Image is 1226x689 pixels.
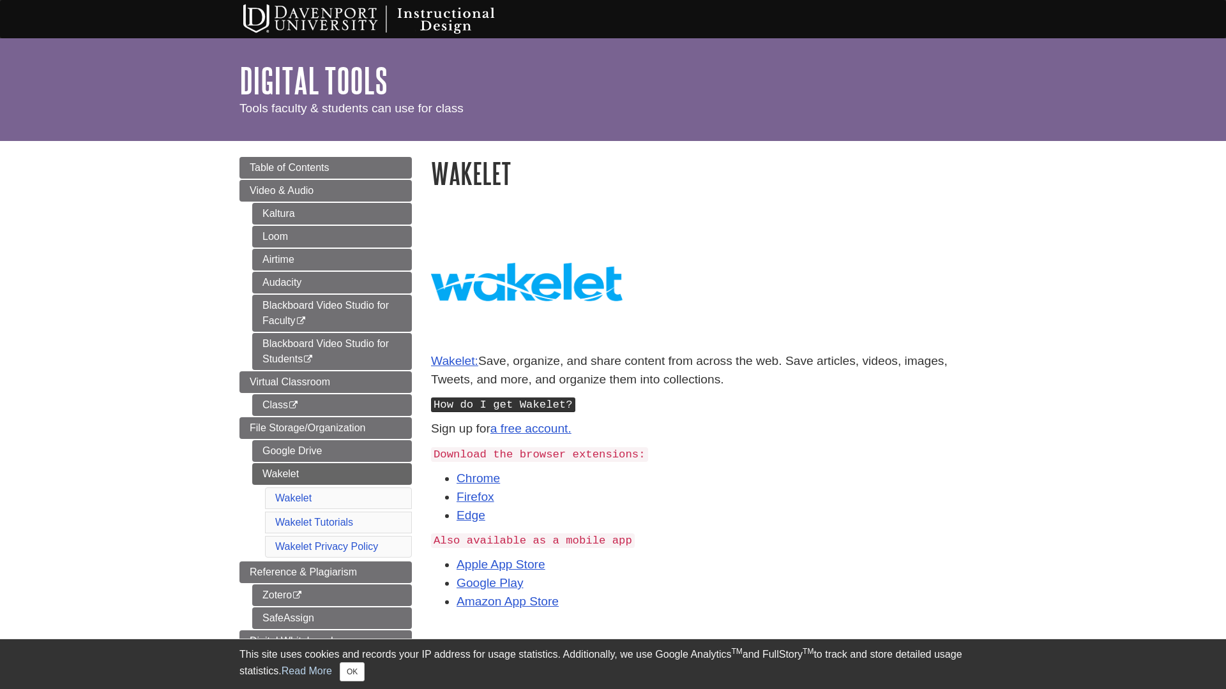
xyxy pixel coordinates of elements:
img: Davenport University Instructional Design [233,3,540,35]
a: Google Drive [252,440,412,462]
button: Close [340,662,365,681]
a: Amazon App Store [457,595,559,608]
a: File Storage/Organization [239,417,412,439]
p: Sign up for [431,420,987,438]
sup: TM [803,647,814,656]
a: Reference & Plagiarism [239,561,412,583]
span: Tools faculty & students can use for class [239,101,464,115]
p: Save, organize, and share content from across the web. Save articles, videos, images, Tweets, and... [431,352,987,389]
code: Download the browser extensions: [431,447,648,462]
a: Apple App Store [457,558,545,571]
a: Digital Tools [239,61,388,100]
a: SafeAssign [252,607,412,629]
a: Video & Audio [239,180,412,202]
a: Wakelet [252,463,412,485]
i: This link opens in a new window [296,317,306,325]
a: Digital Whiteboard [239,630,412,652]
h1: Wakelet [431,157,987,189]
span: File Storage/Organization [250,422,365,433]
sup: TM [731,647,742,656]
a: Virtual Classroom [239,371,412,393]
span: Reference & Plagiarism [250,567,357,577]
span: Digital Whiteboard [250,635,333,646]
i: This link opens in a new window [288,401,299,410]
a: a free account. [490,422,571,435]
a: Read More [282,665,332,676]
a: Firefox [457,490,494,503]
a: Class [252,394,412,416]
a: Wakelet: [431,354,478,367]
a: Google Play [457,576,524,589]
a: Airtime [252,249,412,270]
a: Wakelet Privacy Policy [275,541,378,552]
a: Wakelet [275,493,312,503]
i: This link opens in a new window [292,591,303,600]
a: Kaltura [252,203,412,225]
span: Table of Contents [250,162,329,173]
div: This site uses cookies and records your IP address for usage statistics. Additionally, we use Goo... [239,647,987,681]
span: Virtual Classroom [250,376,330,387]
a: Blackboard Video Studio for Students [252,333,412,370]
kbd: How do I get Wakelet? [431,397,575,412]
a: Wakelet Tutorials [275,517,353,528]
a: Edge [457,508,485,522]
a: Audacity [252,272,412,293]
a: Zotero [252,584,412,606]
a: Blackboard Video Studio for Faculty [252,295,412,332]
span: Video & Audio [250,185,314,196]
code: Also available as a mobile app [431,533,635,548]
a: Table of Contents [239,157,412,179]
img: wakelet logo [431,218,623,346]
a: Loom [252,226,412,248]
i: This link opens in a new window [303,355,314,364]
a: Chrome [457,471,500,485]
